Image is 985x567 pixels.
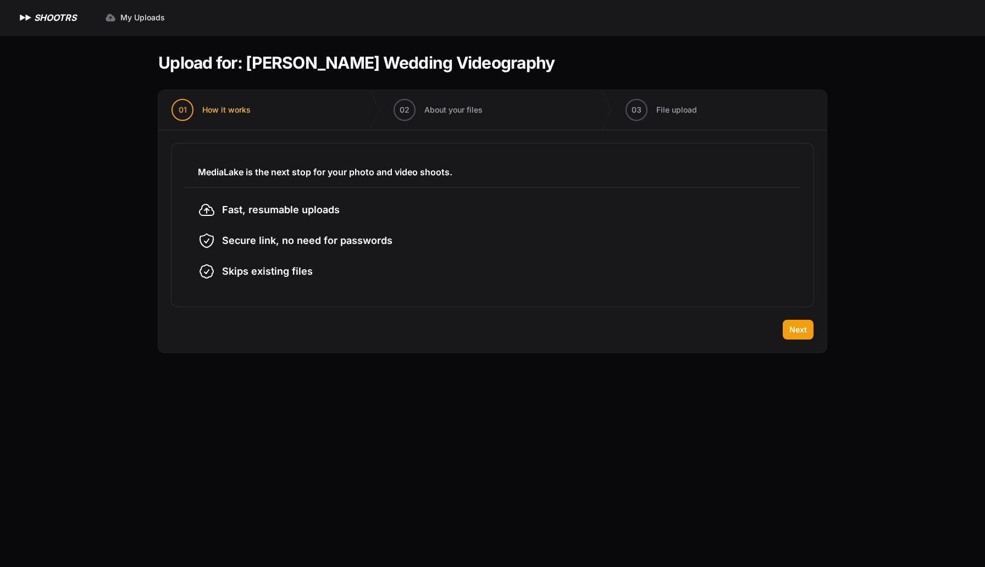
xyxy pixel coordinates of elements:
[18,11,34,24] img: SHOOTRS
[202,104,251,115] span: How it works
[158,53,555,73] h1: Upload for: [PERSON_NAME] Wedding Videography
[198,165,787,179] h3: MediaLake is the next stop for your photo and video shoots.
[18,11,76,24] a: SHOOTRS SHOOTRS
[179,104,187,115] span: 01
[612,90,710,130] button: 03 File upload
[656,104,697,115] span: File upload
[98,8,171,27] a: My Uploads
[222,202,340,218] span: Fast, resumable uploads
[222,233,392,248] span: Secure link, no need for passwords
[789,324,807,335] span: Next
[424,104,483,115] span: About your files
[34,11,76,24] h1: SHOOTRS
[632,104,641,115] span: 03
[120,12,165,23] span: My Uploads
[380,90,496,130] button: 02 About your files
[783,320,814,340] button: Next
[158,90,264,130] button: 01 How it works
[222,264,313,279] span: Skips existing files
[400,104,410,115] span: 02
